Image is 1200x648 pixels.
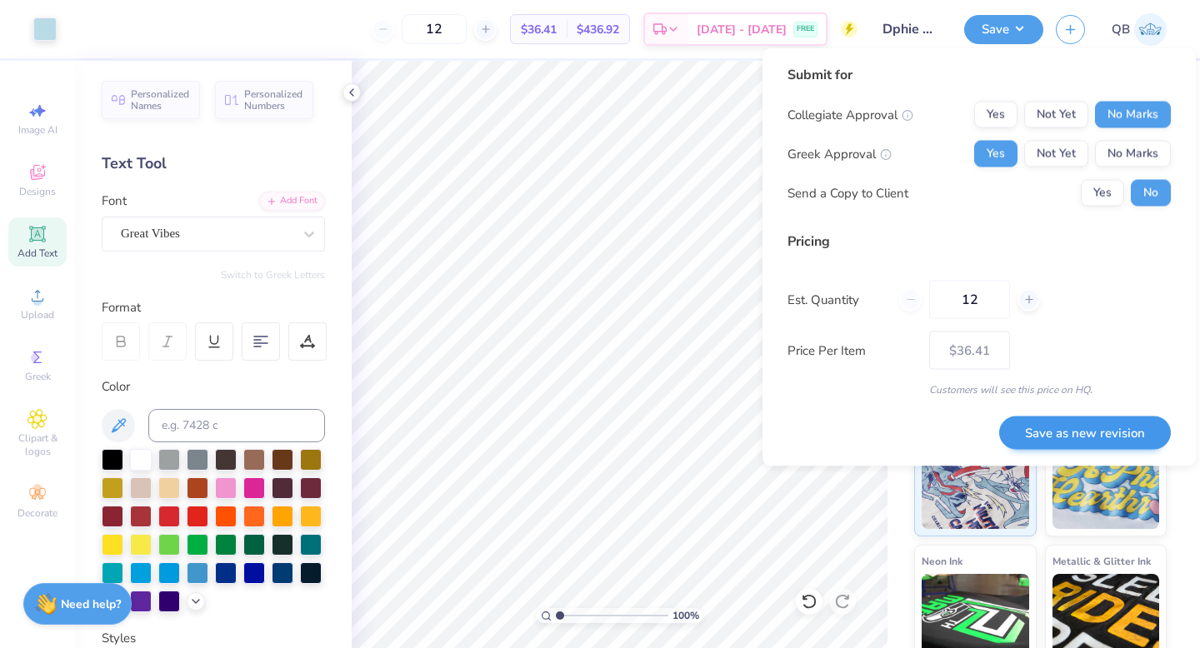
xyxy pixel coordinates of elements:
[19,185,56,198] span: Designs
[787,183,908,202] div: Send a Copy to Client
[1095,102,1171,128] button: No Marks
[1052,446,1160,529] img: Puff Ink
[25,370,51,383] span: Greek
[402,14,467,44] input: – –
[221,268,325,282] button: Switch to Greek Letters
[1112,20,1130,39] span: QB
[1052,552,1151,570] span: Metallic & Glitter Ink
[577,21,619,38] span: $436.92
[929,281,1010,319] input: – –
[974,102,1017,128] button: Yes
[521,21,557,38] span: $36.41
[1134,13,1167,46] img: Quinn Brown
[787,382,1171,397] div: Customers will see this price on HQ.
[21,308,54,322] span: Upload
[697,21,787,38] span: [DATE] - [DATE]
[61,596,121,612] strong: Need help?
[244,88,303,112] span: Personalized Numbers
[787,105,913,124] div: Collegiate Approval
[787,232,1171,252] div: Pricing
[999,416,1171,450] button: Save as new revision
[797,23,814,35] span: FREE
[1131,180,1171,207] button: No
[1112,13,1167,46] a: QB
[131,88,190,112] span: Personalized Names
[17,506,57,520] span: Decorate
[102,152,325,175] div: Text Tool
[102,298,327,317] div: Format
[1024,102,1088,128] button: Not Yet
[787,65,1171,85] div: Submit for
[259,192,325,211] div: Add Font
[8,431,67,458] span: Clipart & logos
[787,290,887,309] label: Est. Quantity
[17,247,57,260] span: Add Text
[102,192,127,211] label: Font
[672,608,699,623] span: 100 %
[922,446,1029,529] img: Standard
[922,552,962,570] span: Neon Ink
[1081,180,1124,207] button: Yes
[102,629,325,648] div: Styles
[787,144,892,163] div: Greek Approval
[787,341,917,360] label: Price Per Item
[148,409,325,442] input: e.g. 7428 c
[1024,141,1088,167] button: Not Yet
[964,15,1043,44] button: Save
[974,141,1017,167] button: Yes
[870,12,952,46] input: Untitled Design
[1095,141,1171,167] button: No Marks
[18,123,57,137] span: Image AI
[102,377,325,396] div: Color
